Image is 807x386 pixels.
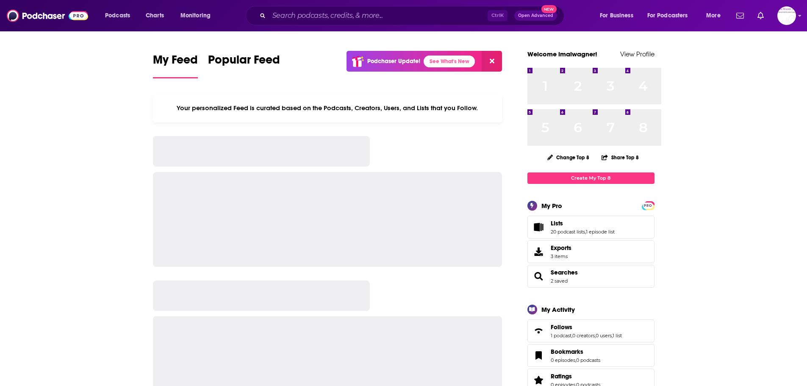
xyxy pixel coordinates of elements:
a: Bookmarks [530,350,547,361]
span: Lists [551,219,563,227]
button: open menu [175,9,222,22]
input: Search podcasts, credits, & more... [269,9,488,22]
button: open menu [642,9,700,22]
span: Exports [530,246,547,258]
p: Podchaser Update! [367,58,420,65]
span: More [706,10,721,22]
span: 3 items [551,253,571,259]
a: Popular Feed [208,53,280,78]
a: Bookmarks [551,348,600,355]
button: open menu [700,9,731,22]
span: , [571,333,572,339]
span: Ctrl K [488,10,507,21]
span: Popular Feed [208,53,280,72]
span: Bookmarks [527,344,654,367]
span: Bookmarks [551,348,583,355]
a: Charts [140,9,169,22]
a: 1 episode list [586,229,615,235]
span: Searches [527,265,654,288]
span: Charts [146,10,164,22]
a: PRO [643,202,653,208]
button: Change Top 8 [542,152,595,163]
span: , [585,229,586,235]
a: 1 podcast [551,333,571,339]
span: Follows [527,319,654,342]
a: Welcome imalwagner! [527,50,597,58]
a: My Feed [153,53,198,78]
span: For Podcasters [647,10,688,22]
a: 1 list [613,333,622,339]
span: For Business [600,10,633,22]
div: My Pro [541,202,562,210]
img: User Profile [777,6,796,25]
span: Open Advanced [518,14,553,18]
span: Logged in as imalwagner [777,6,796,25]
a: 0 episodes [551,357,575,363]
img: Podchaser - Follow, Share and Rate Podcasts [7,8,88,24]
span: Exports [551,244,571,252]
div: My Activity [541,305,575,314]
a: Exports [527,240,654,263]
span: New [541,5,557,13]
button: Open AdvancedNew [514,11,557,21]
a: 0 podcasts [576,357,600,363]
span: Podcasts [105,10,130,22]
a: Show notifications dropdown [733,8,747,23]
a: Searches [551,269,578,276]
div: Your personalized Feed is curated based on the Podcasts, Creators, Users, and Lists that you Follow. [153,94,502,122]
div: Search podcasts, credits, & more... [254,6,572,25]
span: , [575,357,576,363]
button: Show profile menu [777,6,796,25]
button: Share Top 8 [601,149,639,166]
span: PRO [643,203,653,209]
a: Create My Top 8 [527,172,654,184]
a: 20 podcast lists [551,229,585,235]
span: Monitoring [180,10,211,22]
span: Follows [551,323,572,331]
button: open menu [594,9,644,22]
a: Lists [530,221,547,233]
a: Ratings [530,374,547,386]
a: Follows [530,325,547,337]
a: See What's New [424,56,475,67]
span: My Feed [153,53,198,72]
a: View Profile [620,50,654,58]
a: 2 saved [551,278,568,284]
a: Ratings [551,372,600,380]
a: Searches [530,270,547,282]
a: Lists [551,219,615,227]
a: 0 users [596,333,612,339]
a: Follows [551,323,622,331]
span: Ratings [551,372,572,380]
button: open menu [99,9,141,22]
span: , [595,333,596,339]
span: Lists [527,216,654,239]
a: Show notifications dropdown [754,8,767,23]
span: , [612,333,613,339]
a: 0 creators [572,333,595,339]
